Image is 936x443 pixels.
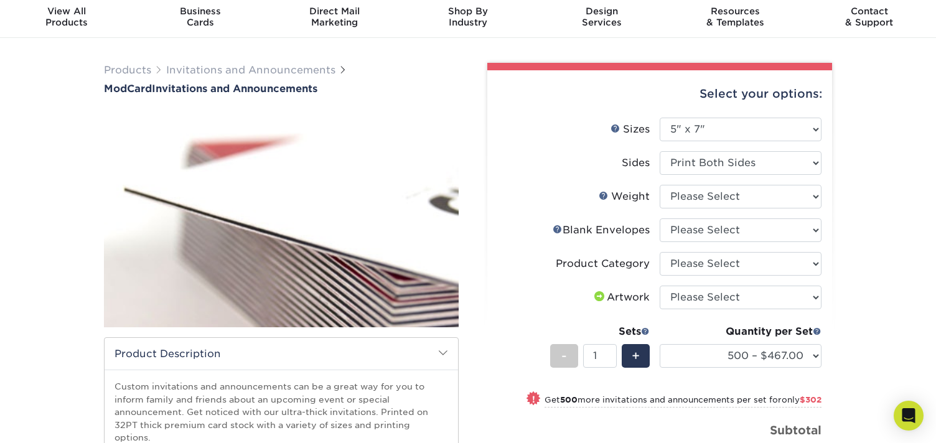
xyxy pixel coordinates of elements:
span: - [561,347,567,365]
div: Sets [550,324,650,339]
div: Blank Envelopes [553,223,650,238]
div: Sizes [611,122,650,137]
span: Contact [802,6,936,17]
img: ModCard 01 [104,96,459,341]
div: & Support [802,6,936,28]
div: Artwork [592,290,650,305]
div: Sides [622,156,650,170]
div: Cards [134,6,268,28]
div: Weight [599,189,650,204]
div: & Templates [668,6,802,28]
a: Products [104,64,151,76]
span: $302 [800,395,821,404]
span: Resources [668,6,802,17]
div: Services [535,6,668,28]
div: Select your options: [497,70,822,118]
div: Industry [401,6,535,28]
div: Product Category [556,256,650,271]
strong: Subtotal [770,423,821,437]
span: Direct Mail [268,6,401,17]
span: Business [134,6,268,17]
h2: Product Description [105,338,458,370]
strong: 500 [560,395,578,404]
span: only [782,395,821,404]
span: + [632,347,640,365]
div: Open Intercom Messenger [894,401,924,431]
a: ModCardInvitations and Announcements [104,83,459,95]
span: Shop By [401,6,535,17]
a: Invitations and Announcements [166,64,335,76]
span: Design [535,6,668,17]
span: ModCard [104,83,152,95]
div: Quantity per Set [660,324,821,339]
small: Get more invitations and announcements per set for [545,395,821,408]
h1: Invitations and Announcements [104,83,459,95]
div: Marketing [268,6,401,28]
span: ! [532,393,535,406]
